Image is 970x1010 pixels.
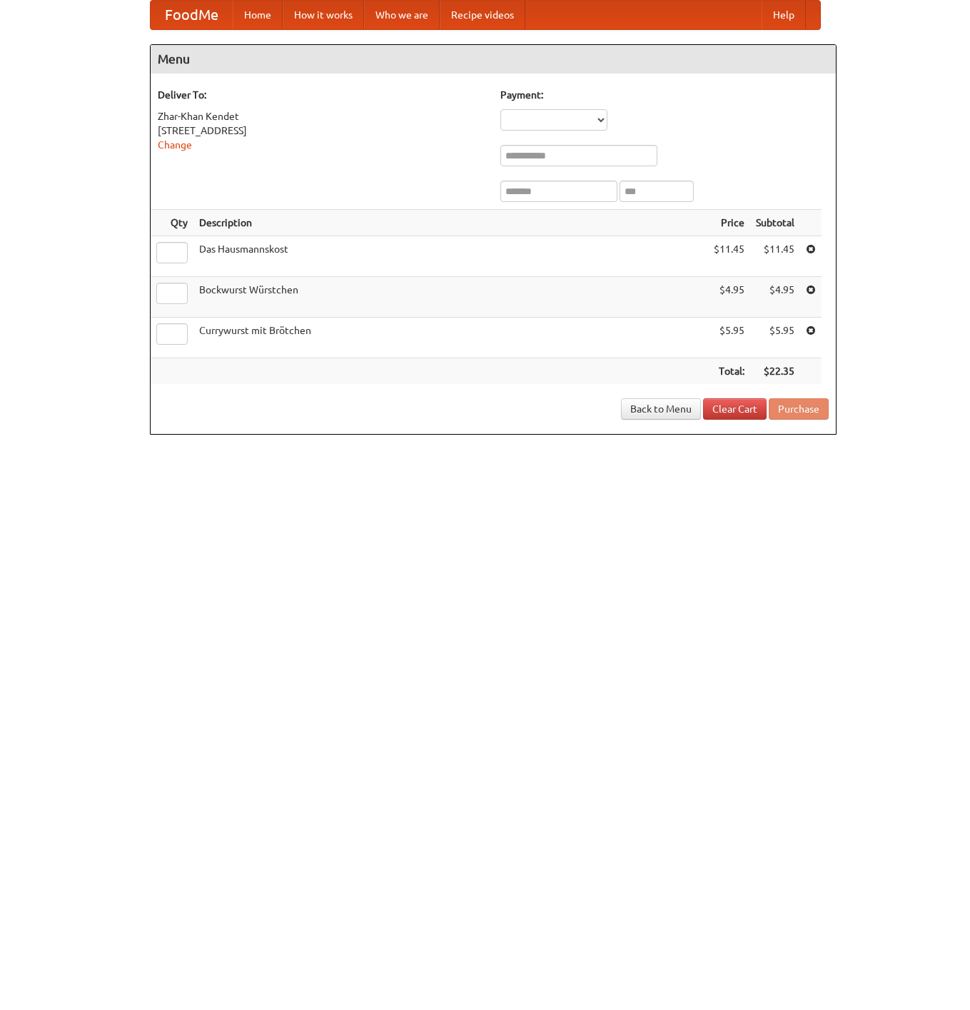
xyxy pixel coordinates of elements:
[708,236,750,277] td: $11.45
[708,358,750,385] th: Total:
[750,358,800,385] th: $22.35
[762,1,806,29] a: Help
[283,1,364,29] a: How it works
[158,88,486,102] h5: Deliver To:
[193,277,708,318] td: Bockwurst Würstchen
[621,398,701,420] a: Back to Menu
[750,210,800,236] th: Subtotal
[750,236,800,277] td: $11.45
[233,1,283,29] a: Home
[193,210,708,236] th: Description
[708,318,750,358] td: $5.95
[193,236,708,277] td: Das Hausmannskost
[500,88,829,102] h5: Payment:
[708,210,750,236] th: Price
[158,109,486,123] div: Zhar-Khan Kendet
[703,398,767,420] a: Clear Cart
[769,398,829,420] button: Purchase
[750,318,800,358] td: $5.95
[158,139,192,151] a: Change
[364,1,440,29] a: Who we are
[193,318,708,358] td: Currywurst mit Brötchen
[440,1,525,29] a: Recipe videos
[151,45,836,74] h4: Menu
[158,123,486,138] div: [STREET_ADDRESS]
[151,210,193,236] th: Qty
[708,277,750,318] td: $4.95
[151,1,233,29] a: FoodMe
[750,277,800,318] td: $4.95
